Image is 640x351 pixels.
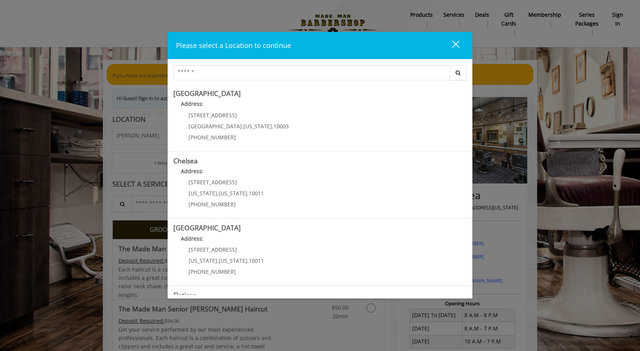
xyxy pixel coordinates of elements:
span: [GEOGRAPHIC_DATA] [189,123,242,130]
b: [GEOGRAPHIC_DATA] [173,223,241,232]
span: [US_STATE] [243,123,272,130]
span: 10003 [274,123,289,130]
input: Search Center [173,65,450,80]
span: , [247,257,249,264]
span: Please select a Location to continue [176,41,291,50]
span: , [272,123,274,130]
span: [US_STATE] [219,190,247,197]
span: [PHONE_NUMBER] [189,201,236,208]
b: Address: [181,235,203,242]
div: Center Select [173,65,467,84]
span: , [217,190,219,197]
span: [US_STATE] [189,190,217,197]
span: [PHONE_NUMBER] [189,268,236,275]
b: Address: [181,168,203,175]
i: Search button [454,70,462,75]
span: [STREET_ADDRESS] [189,179,237,186]
b: Chelsea [173,156,198,165]
span: 10011 [249,257,264,264]
span: [US_STATE] [189,257,217,264]
span: , [242,123,243,130]
span: , [247,190,249,197]
span: 10011 [249,190,264,197]
span: [STREET_ADDRESS] [189,246,237,253]
div: close dialog [443,40,459,51]
span: , [217,257,219,264]
b: Address: [181,100,203,107]
b: [GEOGRAPHIC_DATA] [173,89,241,98]
button: close dialog [438,38,464,53]
span: [PHONE_NUMBER] [189,134,236,141]
span: [STREET_ADDRESS] [189,112,237,119]
span: [US_STATE] [219,257,247,264]
b: Flatiron [173,290,197,300]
